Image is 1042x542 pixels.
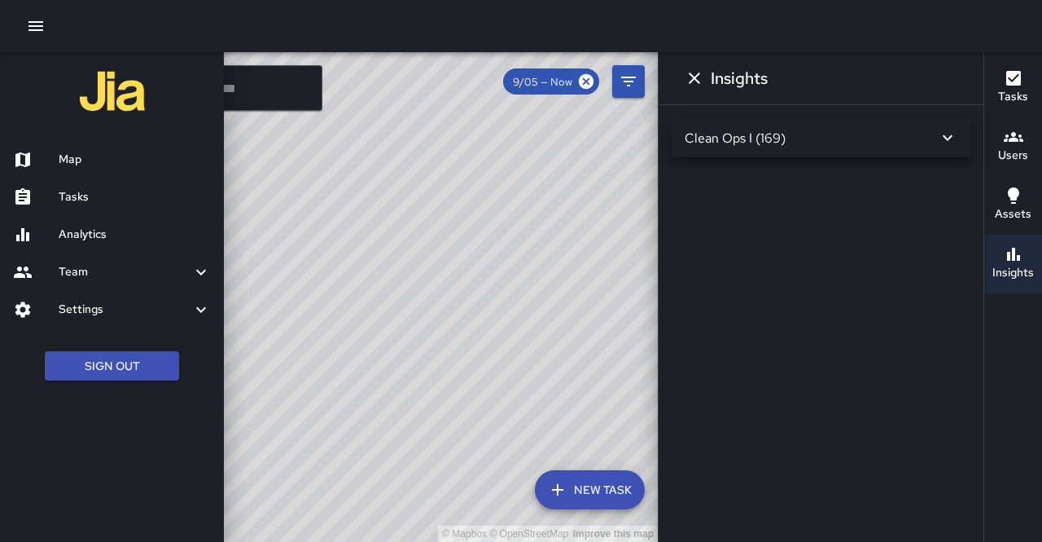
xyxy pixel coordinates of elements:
[685,130,938,147] div: Clean Ops I (169)
[992,264,1034,282] h6: Insights
[59,151,211,169] h6: Map
[59,301,191,319] h6: Settings
[45,351,179,381] button: Sign Out
[59,226,211,244] h6: Analytics
[711,65,768,91] h6: Insights
[59,188,211,206] h6: Tasks
[678,62,711,95] button: Dismiss
[59,263,191,281] h6: Team
[995,205,1031,223] h6: Assets
[80,59,145,124] img: jia-logo
[998,88,1028,106] h6: Tasks
[998,147,1028,165] h6: Users
[535,470,645,509] button: New Task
